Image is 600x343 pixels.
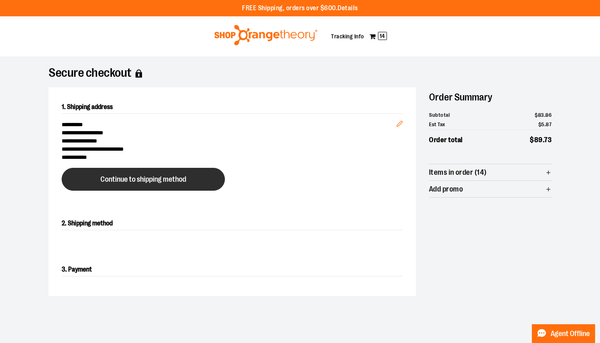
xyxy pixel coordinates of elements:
span: Est Tax [429,120,445,129]
span: Agent Offline [551,330,590,338]
span: $ [538,121,542,127]
span: 14 [378,32,387,40]
span: 86 [545,112,551,118]
span: . [543,136,544,144]
img: Shop Orangetheory [213,25,319,45]
a: Details [338,4,358,12]
span: 83 [538,112,544,118]
h2: 2. Shipping method [62,217,403,230]
a: Tracking Info [331,33,364,40]
p: FREE Shipping, orders over $600. [242,4,358,13]
span: Add promo [429,185,463,193]
button: Items in order (14) [429,164,551,180]
span: 5 [541,121,544,127]
button: Add promo [429,181,551,197]
span: Subtotal [429,111,450,119]
span: . [544,112,546,118]
button: Continue to shipping method [62,168,225,191]
h2: Order Summary [429,87,551,107]
span: Items in order (14) [429,169,487,176]
span: $ [535,112,538,118]
span: 87 [546,121,551,127]
h1: Secure checkout [49,69,551,78]
span: Continue to shipping method [100,176,186,183]
h2: 3. Payment [62,263,403,276]
span: 73 [544,136,551,144]
span: . [544,121,546,127]
span: 89 [534,136,543,144]
span: Order total [429,135,463,145]
button: Agent Offline [532,324,595,343]
h2: 1. Shipping address [62,100,403,114]
span: $ [530,136,534,144]
button: Edit [390,107,409,136]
